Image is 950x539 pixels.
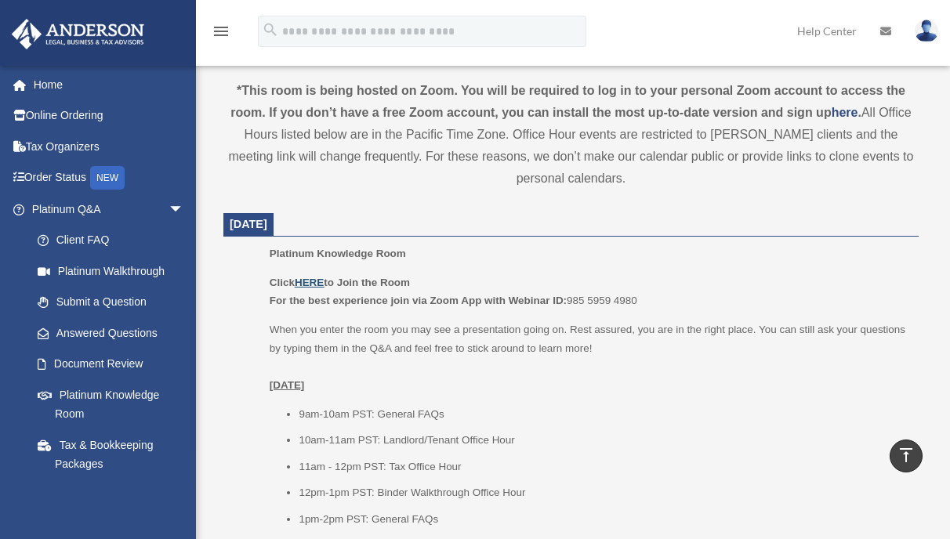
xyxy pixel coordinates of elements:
img: Anderson Advisors Platinum Portal [7,19,149,49]
b: Click to Join the Room [270,277,410,288]
strong: *This room is being hosted on Zoom. You will be required to log in to your personal Zoom account ... [230,84,905,119]
a: HERE [295,277,324,288]
a: vertical_align_top [890,440,923,472]
a: Land Trust & Deed Forum [22,479,208,511]
a: Tax Organizers [11,131,208,162]
i: menu [212,22,230,41]
strong: . [858,106,861,119]
p: When you enter the room you may see a presentation going on. Rest assured, you are in the right p... [270,320,908,394]
p: 985 5959 4980 [270,273,908,310]
a: Platinum Knowledge Room [22,379,200,429]
li: 10am-11am PST: Landlord/Tenant Office Hour [299,431,908,450]
a: Answered Questions [22,317,208,349]
a: Document Review [22,349,208,380]
a: Client FAQ [22,225,208,256]
li: 12pm-1pm PST: Binder Walkthrough Office Hour [299,483,908,502]
a: Submit a Question [22,287,208,318]
a: Tax & Bookkeeping Packages [22,429,208,479]
div: All Office Hours listed below are in the Pacific Time Zone. Office Hour events are restricted to ... [223,80,919,190]
a: menu [212,27,230,41]
i: vertical_align_top [897,446,916,465]
u: [DATE] [270,379,305,391]
a: Order StatusNEW [11,162,208,194]
a: Online Ordering [11,100,208,132]
img: User Pic [915,20,938,42]
li: 11am - 12pm PST: Tax Office Hour [299,458,908,476]
span: arrow_drop_down [169,194,200,226]
i: search [262,21,279,38]
span: [DATE] [230,218,267,230]
span: Platinum Knowledge Room [270,248,406,259]
a: Platinum Q&Aarrow_drop_down [11,194,208,225]
b: For the best experience join via Zoom App with Webinar ID: [270,295,567,306]
div: NEW [90,166,125,190]
a: Platinum Walkthrough [22,255,208,287]
a: Home [11,69,208,100]
li: 1pm-2pm PST: General FAQs [299,510,908,529]
a: here [832,106,858,119]
li: 9am-10am PST: General FAQs [299,405,908,424]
